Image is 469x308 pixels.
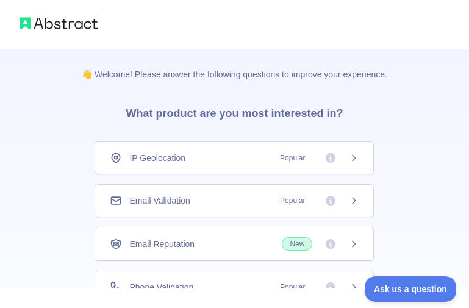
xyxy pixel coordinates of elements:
[62,49,407,81] p: 👋 Welcome! Please answer the following questions to improve your experience.
[273,152,312,164] span: Popular
[282,237,312,251] span: New
[20,15,98,32] img: Abstract logo
[129,195,190,207] span: Email Validation
[106,81,362,141] h3: What product are you most interested in?
[273,195,312,207] span: Popular
[273,281,312,293] span: Popular
[129,152,185,164] span: IP Geolocation
[129,238,195,250] span: Email Reputation
[129,281,193,293] span: Phone Validation
[365,276,457,302] iframe: Toggle Customer Support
